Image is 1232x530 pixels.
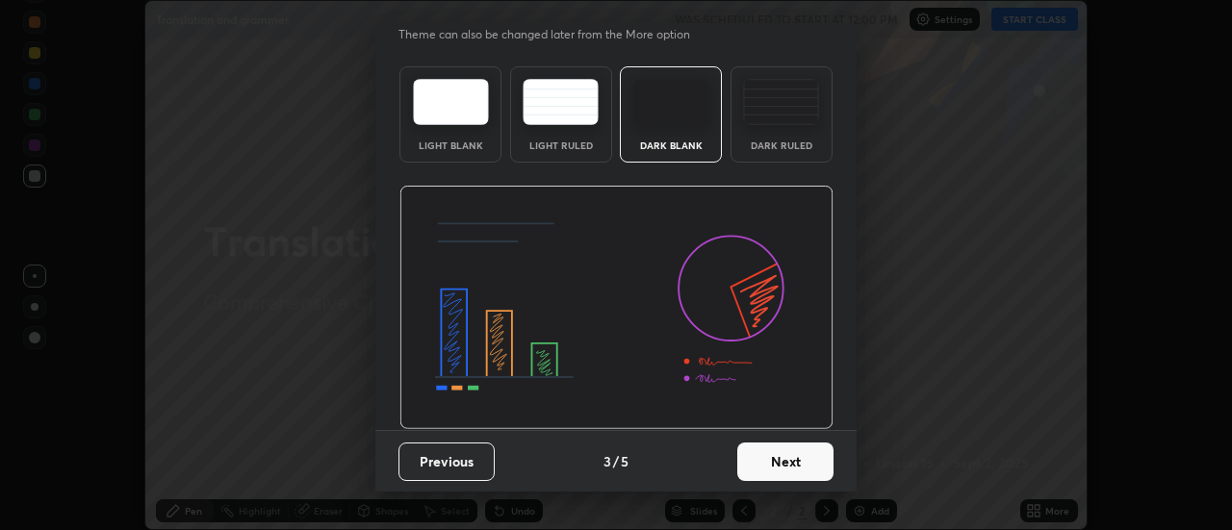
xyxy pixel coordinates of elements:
p: Theme can also be changed later from the More option [398,26,710,43]
img: darkThemeBanner.d06ce4a2.svg [399,186,834,430]
button: Next [737,442,834,481]
img: darkRuledTheme.de295e13.svg [743,79,819,125]
div: Light Ruled [523,140,600,150]
h4: / [613,451,619,471]
img: darkTheme.f0cc69e5.svg [633,79,709,125]
img: lightTheme.e5ed3b09.svg [413,79,489,125]
div: Light Blank [412,140,489,150]
div: Dark Blank [632,140,709,150]
div: Dark Ruled [743,140,820,150]
h4: 5 [621,451,629,471]
h4: 3 [603,451,611,471]
button: Previous [398,442,495,481]
img: lightRuledTheme.5fabf969.svg [523,79,599,125]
